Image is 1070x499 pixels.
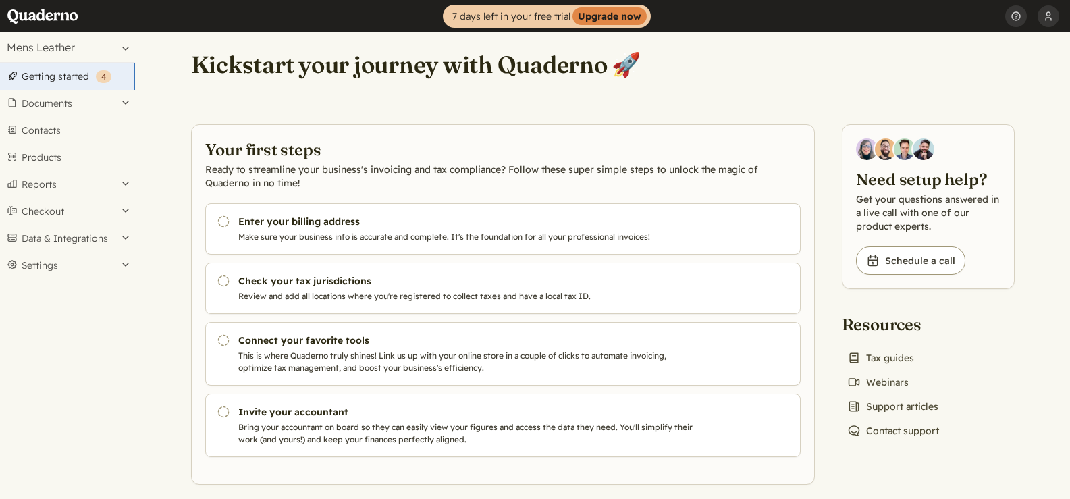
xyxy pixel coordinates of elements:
p: Ready to streamline your business's invoicing and tax compliance? Follow these super simple steps... [205,163,801,190]
strong: Upgrade now [572,7,647,25]
p: Make sure your business info is accurate and complete. It's the foundation for all your professio... [238,231,699,243]
a: Webinars [842,373,914,392]
h1: Kickstart your journey with Quaderno 🚀 [191,50,641,80]
img: Jairo Fumero, Account Executive at Quaderno [875,138,897,160]
a: Connect your favorite tools This is where Quaderno truly shines! Link us up with your online stor... [205,322,801,386]
span: 4 [101,72,106,82]
a: Contact support [842,421,944,440]
p: Get your questions answered in a live call with one of our product experts. [856,192,1000,233]
h2: Need setup help? [856,168,1000,190]
p: This is where Quaderno truly shines! Link us up with your online store in a couple of clicks to a... [238,350,699,374]
a: Check your tax jurisdictions Review and add all locations where you're registered to collect taxe... [205,263,801,314]
h3: Enter your billing address [238,215,699,228]
img: Ivo Oltmans, Business Developer at Quaderno [894,138,915,160]
h2: Your first steps [205,138,801,160]
a: Support articles [842,397,944,416]
h2: Resources [842,313,944,335]
h3: Connect your favorite tools [238,334,699,347]
a: 7 days left in your free trialUpgrade now [443,5,651,28]
img: Javier Rubio, DevRel at Quaderno [913,138,934,160]
h3: Invite your accountant [238,405,699,419]
a: Schedule a call [856,246,965,275]
a: Tax guides [842,348,919,367]
img: Diana Carrasco, Account Executive at Quaderno [856,138,878,160]
h3: Check your tax jurisdictions [238,274,699,288]
p: Bring your accountant on board so they can easily view your figures and access the data they need... [238,421,699,446]
a: Invite your accountant Bring your accountant on board so they can easily view your figures and ac... [205,394,801,457]
p: Review and add all locations where you're registered to collect taxes and have a local tax ID. [238,290,699,303]
a: Enter your billing address Make sure your business info is accurate and complete. It's the founda... [205,203,801,255]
